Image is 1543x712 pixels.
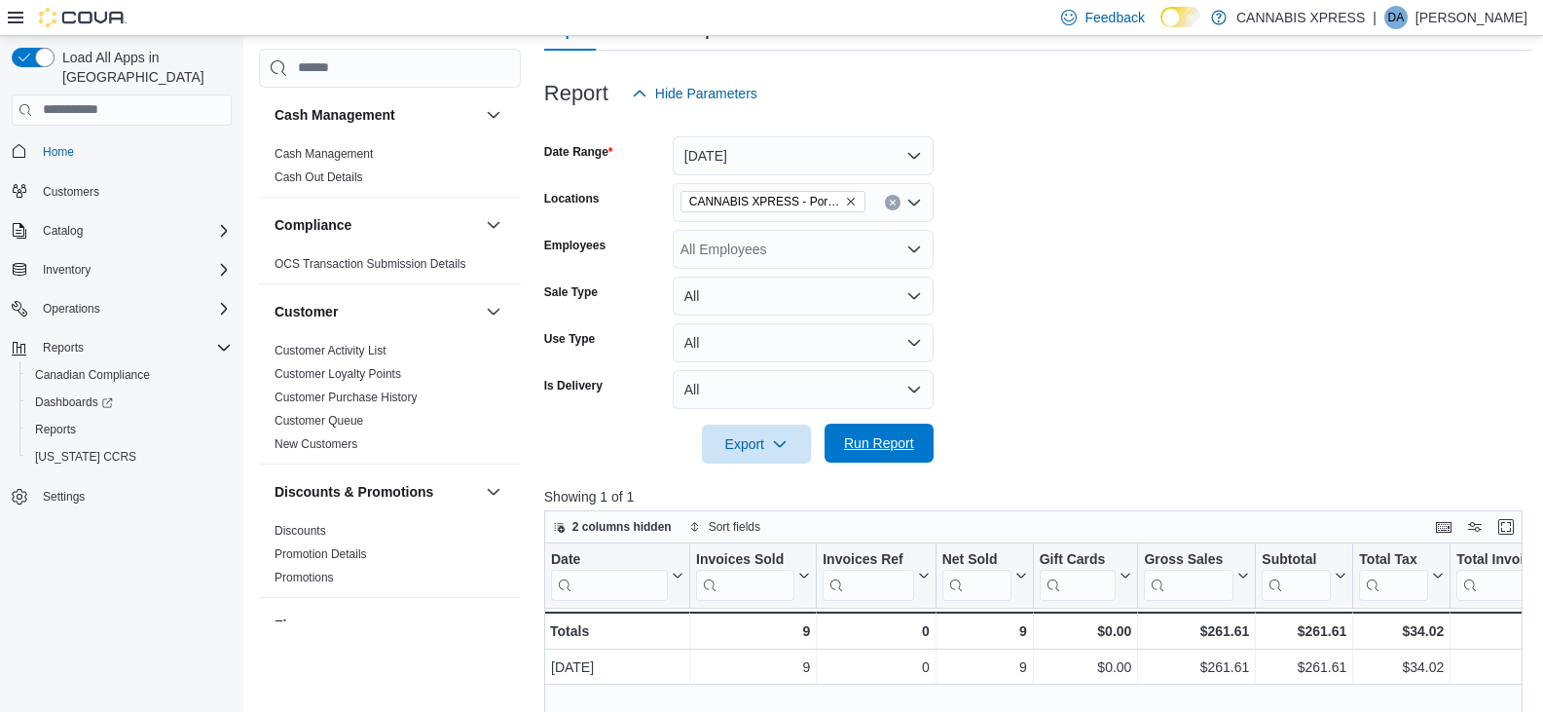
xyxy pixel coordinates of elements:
div: $261.61 [1144,656,1249,679]
a: Customers [35,180,107,204]
span: Reports [27,418,232,441]
div: Gift Card Sales [1039,550,1116,600]
label: Is Delivery [544,378,603,393]
button: Hide Parameters [624,74,765,113]
span: Catalog [43,223,83,239]
button: Discounts & Promotions [275,482,478,502]
span: Catalog [35,219,232,243]
span: OCS Transaction Submission Details [275,256,466,272]
button: Keyboard shortcuts [1432,515,1455,539]
button: Home [4,137,239,166]
button: Open list of options [906,242,922,257]
div: $261.61 [1262,656,1346,679]
span: Cash Out Details [275,169,363,185]
div: Daysha Amos [1384,6,1408,29]
span: Washington CCRS [27,445,232,468]
a: [US_STATE] CCRS [27,445,144,468]
span: Customer Queue [275,413,363,429]
div: Invoices Ref [823,550,913,569]
div: Date [551,550,668,569]
button: All [673,277,934,316]
a: Customer Loyalty Points [275,367,401,381]
button: Inventory [35,258,98,281]
button: [US_STATE] CCRS [19,443,239,470]
a: Canadian Compliance [27,363,158,387]
button: Total Tax [1359,550,1444,600]
div: $0.00 [1040,656,1132,679]
a: Reports [27,418,84,441]
label: Employees [544,238,606,253]
span: Run Report [844,433,914,453]
span: Customer Loyalty Points [275,366,401,382]
button: Settings [4,482,239,510]
input: Dark Mode [1160,7,1201,27]
button: Clear input [885,195,900,210]
a: Cash Management [275,147,373,161]
a: Customer Activity List [275,344,386,357]
span: Operations [43,301,100,317]
button: Reports [35,336,92,359]
button: Subtotal [1262,550,1346,600]
button: Canadian Compliance [19,361,239,389]
span: Promotions [275,570,334,585]
div: $261.61 [1144,619,1249,643]
label: Sale Type [544,284,598,300]
div: 0 [823,656,929,679]
span: Operations [35,297,232,320]
p: Showing 1 of 1 [544,487,1532,506]
div: $34.02 [1359,656,1444,679]
h3: Customer [275,302,338,321]
h3: Finance [275,616,326,635]
span: Home [43,144,74,160]
button: Discounts & Promotions [482,480,505,504]
div: $261.61 [1262,619,1346,643]
span: Cash Management [275,146,373,162]
label: Locations [544,191,600,206]
label: Use Type [544,331,595,347]
a: Cash Out Details [275,170,363,184]
div: Total Tax [1359,550,1428,600]
span: Canadian Compliance [27,363,232,387]
button: Customer [275,302,478,321]
span: [US_STATE] CCRS [35,449,136,465]
button: Finance [482,614,505,637]
h3: Discounts & Promotions [275,482,433,502]
span: DA [1388,6,1405,29]
div: [DATE] [551,656,683,679]
a: Promotions [275,571,334,584]
button: Compliance [275,215,478,235]
span: Feedback [1084,8,1144,27]
span: Export [714,425,799,464]
div: $0.00 [1039,619,1131,643]
div: Gross Sales [1144,550,1233,600]
button: Gross Sales [1144,550,1249,600]
span: Dashboards [27,391,232,414]
button: Reports [4,334,239,361]
span: CANNABIS XPRESS - Port Hope (Quinlan Drive) [680,191,865,212]
a: Dashboards [27,391,121,414]
div: Invoices Sold [696,550,794,569]
a: Customer Queue [275,414,363,428]
a: Promotion Details [275,547,367,561]
span: Canadian Compliance [35,367,150,383]
img: Cova [39,8,127,27]
div: 9 [696,656,810,679]
div: 9 [941,619,1026,643]
div: Subtotal [1262,550,1331,569]
div: Date [551,550,668,600]
span: Settings [43,489,85,505]
button: Customer [482,300,505,323]
span: Discounts [275,523,326,539]
a: Customer Purchase History [275,391,418,404]
h3: Report [544,82,608,105]
div: Cash Management [259,142,521,197]
span: Customer Activity List [275,343,386,358]
button: Cash Management [275,105,478,125]
button: All [673,323,934,362]
span: Dashboards [35,394,113,410]
button: Inventory [4,256,239,283]
span: Reports [35,336,232,359]
nav: Complex example [12,130,232,562]
div: Net Sold [941,550,1010,600]
p: | [1373,6,1377,29]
